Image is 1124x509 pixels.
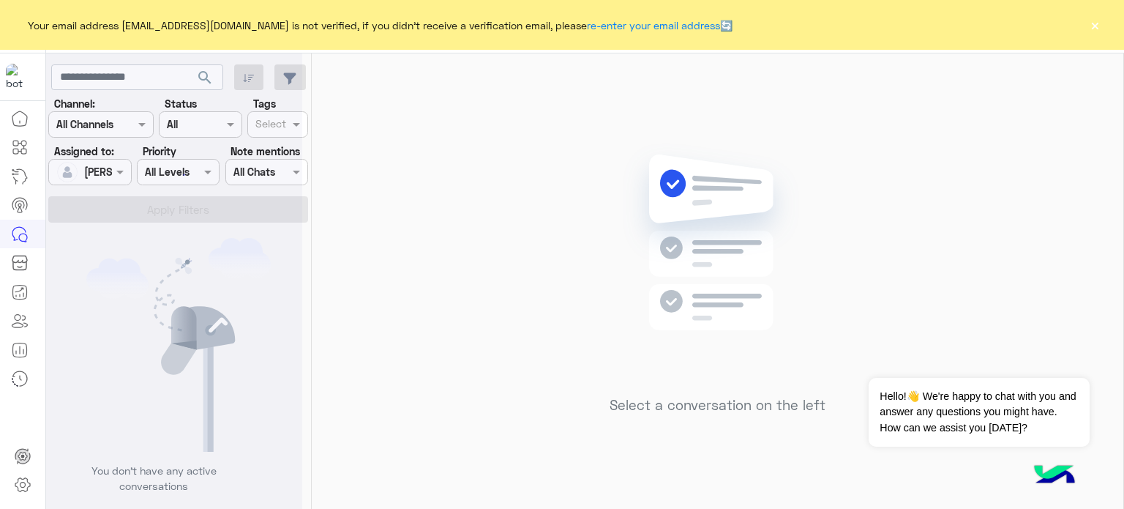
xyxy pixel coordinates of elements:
[587,19,720,31] a: re-enter your email address
[28,18,733,33] span: Your email address [EMAIL_ADDRESS][DOMAIN_NAME] is not verified, if you didn't receive a verifica...
[1087,18,1102,32] button: ×
[161,162,187,187] div: loading...
[6,64,32,90] img: 919860931428189
[610,397,825,414] h5: Select a conversation on the left
[253,116,286,135] div: Select
[1029,450,1080,502] img: hulul-logo.png
[869,378,1089,447] span: Hello!👋 We're happy to chat with you and answer any questions you might have. How can we assist y...
[612,143,823,386] img: no messages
